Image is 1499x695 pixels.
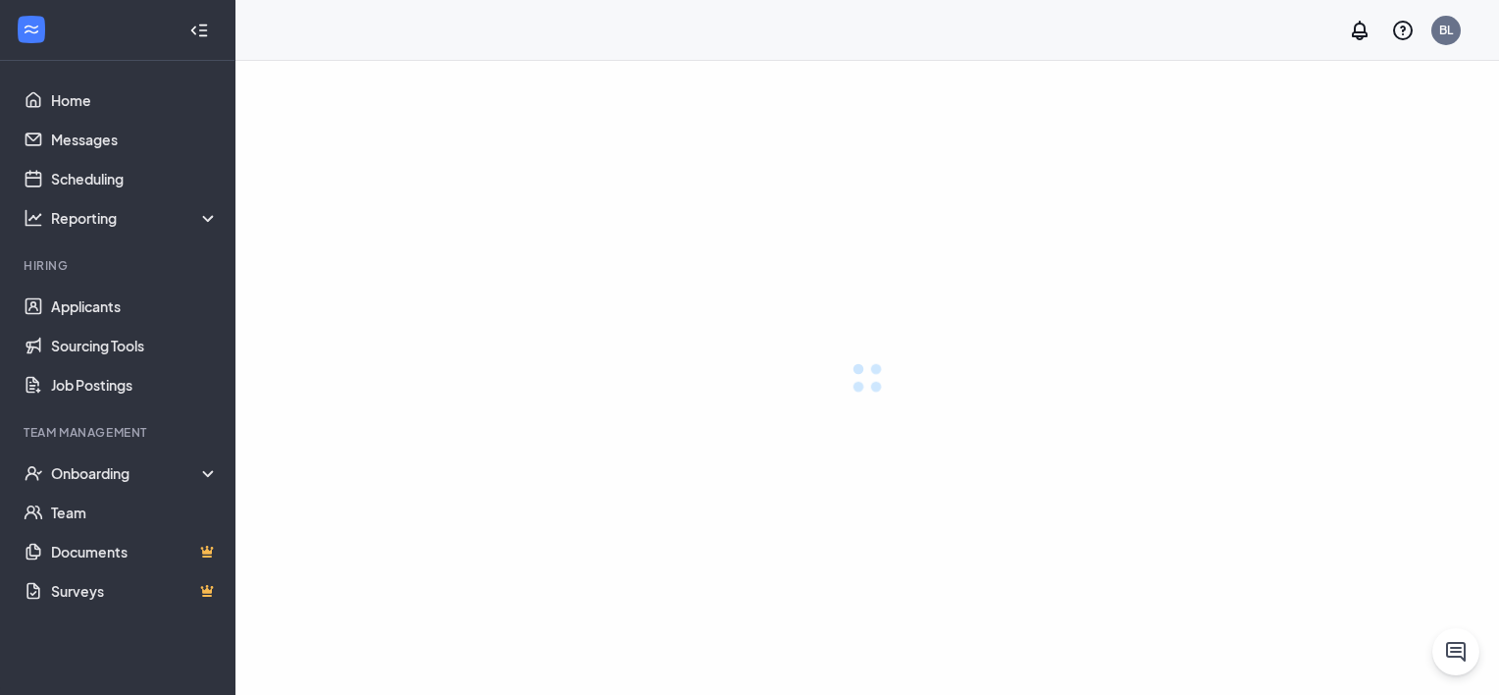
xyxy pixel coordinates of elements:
[24,208,43,228] svg: Analysis
[24,424,215,441] div: Team Management
[51,208,220,228] div: Reporting
[1439,22,1453,38] div: BL
[51,365,219,404] a: Job Postings
[51,120,219,159] a: Messages
[1444,640,1468,664] svg: ChatActive
[24,463,43,483] svg: UserCheck
[51,80,219,120] a: Home
[51,571,219,611] a: SurveysCrown
[1432,628,1479,675] button: ChatActive
[1348,19,1371,42] svg: Notifications
[189,21,209,40] svg: Collapse
[51,532,219,571] a: DocumentsCrown
[1391,19,1415,42] svg: QuestionInfo
[22,20,41,39] svg: WorkstreamLogo
[51,159,219,198] a: Scheduling
[51,287,219,326] a: Applicants
[24,257,215,274] div: Hiring
[51,493,219,532] a: Team
[51,463,220,483] div: Onboarding
[51,326,219,365] a: Sourcing Tools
